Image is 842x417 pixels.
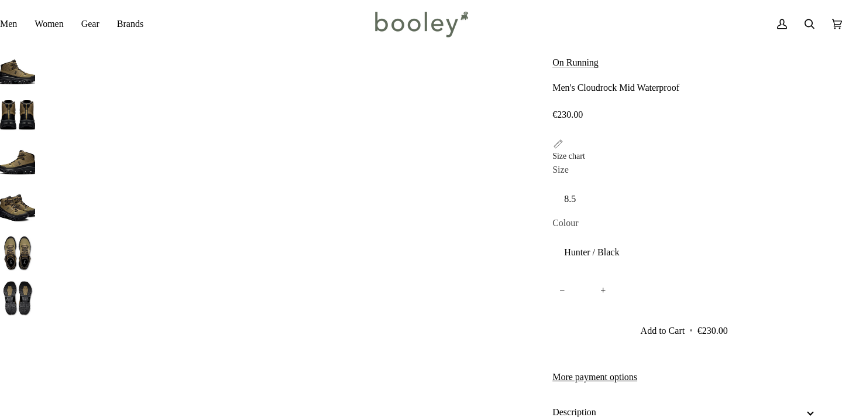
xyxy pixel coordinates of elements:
span: Add to Cart [641,326,685,336]
button: Hunter / Black [552,238,816,267]
button: − [552,277,572,303]
span: • [687,326,695,336]
div: Size chart [552,150,585,162]
span: Gear [81,17,99,31]
a: Gear [73,7,108,41]
input: Quantity [552,277,613,303]
button: 8.5 [552,185,816,214]
span: €230.00 [697,326,728,336]
button: Add to Cart • €230.00 [552,315,816,347]
span: Women [35,17,63,31]
a: On Running [552,57,599,67]
span: Size [552,163,569,177]
a: More payment options [552,370,816,384]
a: Brands [108,7,152,41]
a: Women [26,7,72,41]
img: Booley [370,7,472,41]
span: Brands [117,17,143,31]
button: + [593,277,613,303]
h1: Men's Cloudrock Mid Waterproof [552,82,679,94]
span: Colour [552,216,578,230]
span: €230.00 [552,110,583,119]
